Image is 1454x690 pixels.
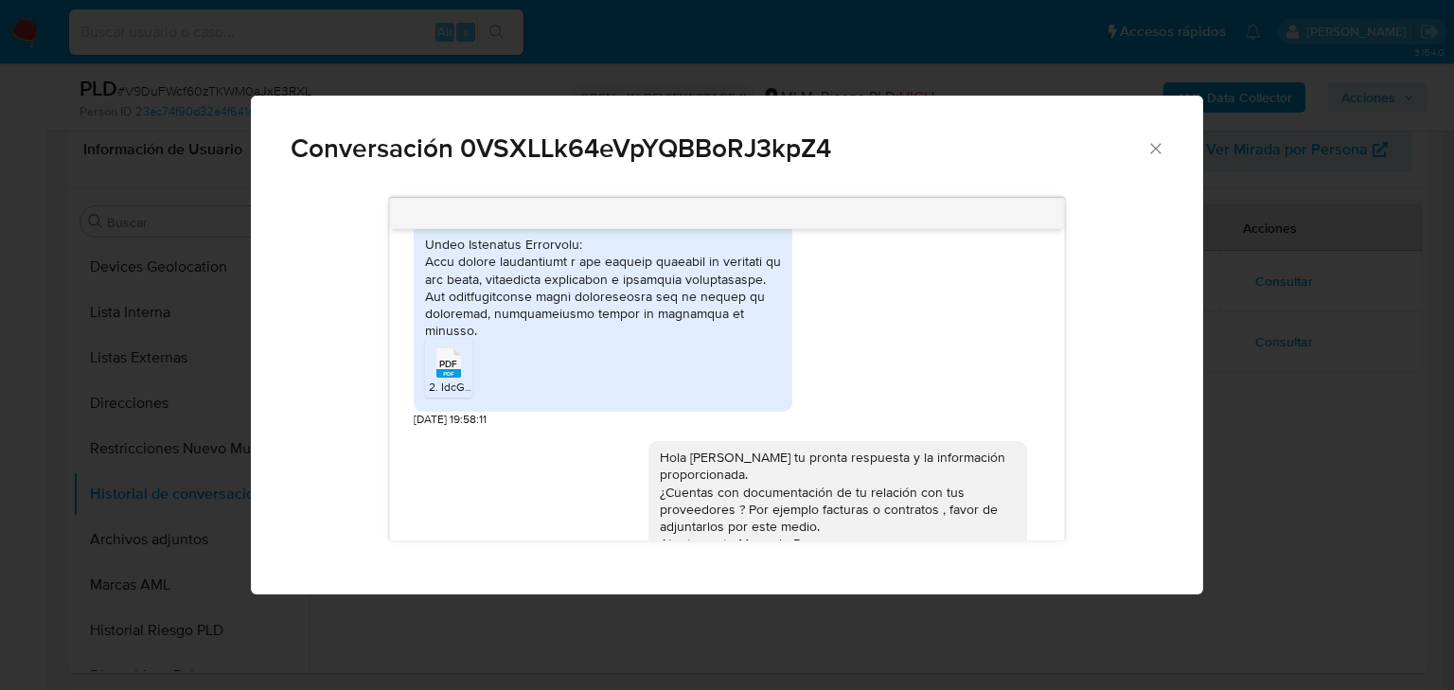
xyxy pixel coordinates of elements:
div: Comunicación [251,96,1203,595]
span: PDF [439,358,457,370]
span: 2. IdcGeneraConstancia [DATE].pdf [429,379,606,395]
span: [DATE] 19:58:11 [414,412,487,428]
span: Conversación 0VSXLLk64eVpYQBBoRJ3kpZ4 [291,135,1146,162]
div: Hola [PERSON_NAME] tu pronta respuesta y la información proporcionada. ¿Cuentas con documentación... [660,449,1016,552]
button: Cerrar [1146,139,1163,156]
